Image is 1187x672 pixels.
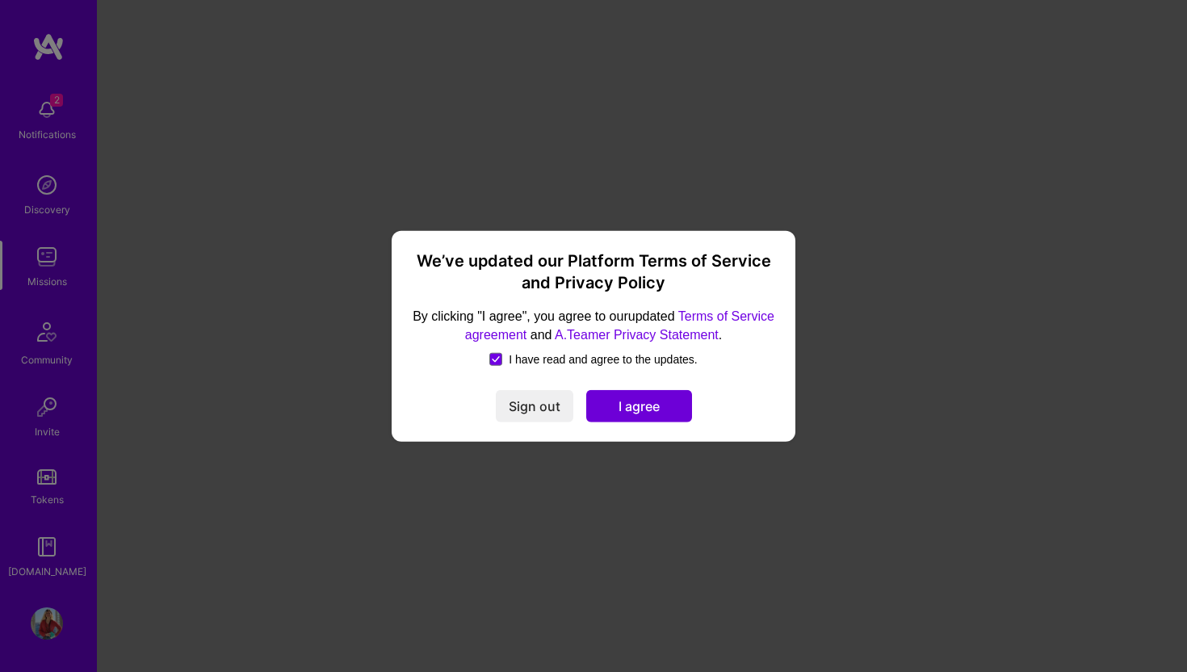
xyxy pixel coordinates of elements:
button: I agree [586,389,692,422]
a: Terms of Service agreement [465,309,774,342]
span: By clicking "I agree", you agree to our updated and . [411,308,776,345]
h3: We’ve updated our Platform Terms of Service and Privacy Policy [411,250,776,295]
span: I have read and agree to the updates. [509,351,698,367]
a: A.Teamer Privacy Statement [555,327,719,341]
button: Sign out [496,389,573,422]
